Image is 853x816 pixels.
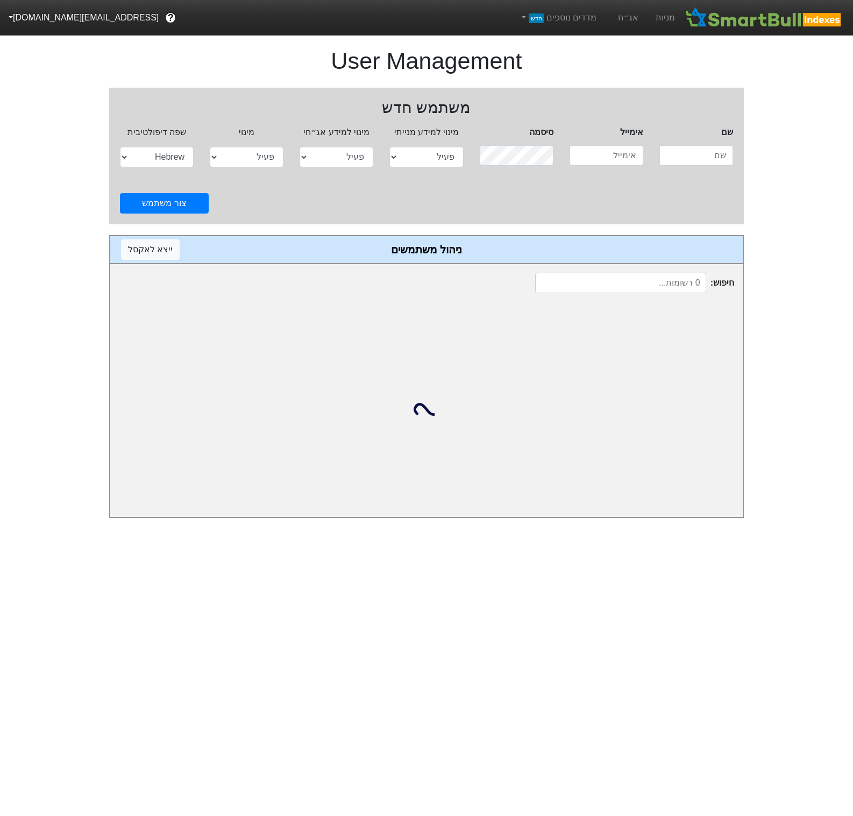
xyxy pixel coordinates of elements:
a: מדדים נוספיםחדש [515,7,601,29]
h2: משתמש חדש [120,98,733,117]
input: שם [659,145,733,166]
button: צור משתמש [120,193,209,214]
input: 0 רשומות... [535,273,706,293]
label: מינוי [239,126,254,139]
span: ? [168,11,174,25]
button: ייצא לאקסל [121,239,180,260]
span: חיפוש : [535,273,734,293]
div: ניהול משתמשים [121,242,732,258]
input: אימייל [570,145,643,166]
img: loading... [414,396,439,422]
img: SmartBull [684,7,844,29]
label: אימייל [620,126,643,139]
span: חדש [529,13,543,23]
label: מינוי למידע אג״חי [303,126,369,139]
label: סיסמה [529,126,553,139]
label: שפה דיפולטיבית [127,126,186,139]
label: שם [721,126,733,139]
label: מינוי למידע מנייתי [394,126,459,139]
h1: User Management [109,38,744,75]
